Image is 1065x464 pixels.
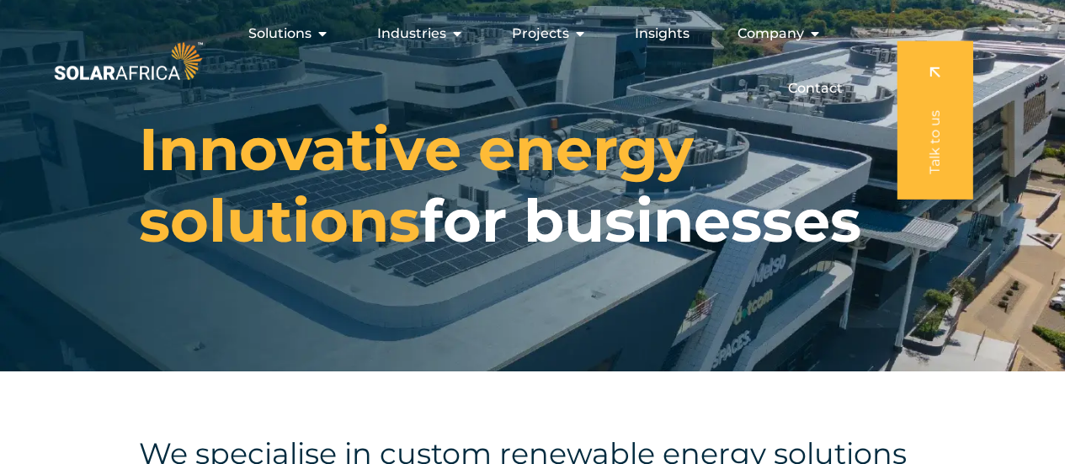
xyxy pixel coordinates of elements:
a: Contact [788,78,843,99]
span: Industries [377,24,446,44]
a: Insights [635,24,690,44]
span: Innovative energy solutions [139,113,694,257]
span: Projects [512,24,569,44]
h1: for businesses [139,114,926,257]
div: Menu Toggle [206,17,856,105]
span: Company [738,24,804,44]
span: Solutions [248,24,312,44]
nav: Menu [206,17,856,105]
